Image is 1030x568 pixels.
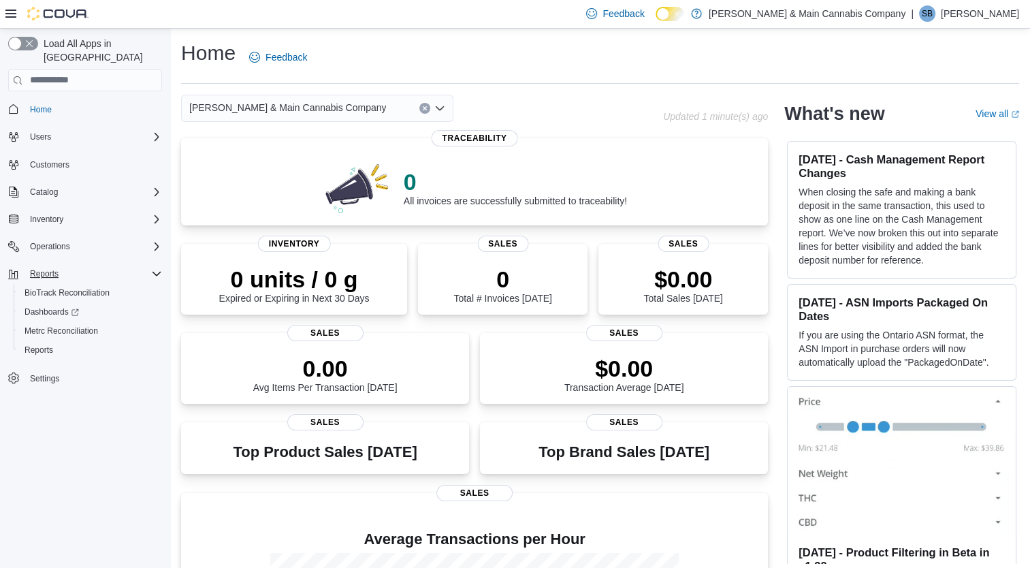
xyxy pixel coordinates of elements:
[3,155,167,174] button: Customers
[233,444,417,460] h3: Top Product Sales [DATE]
[436,485,513,501] span: Sales
[3,368,167,388] button: Settings
[25,238,76,255] button: Operations
[432,130,518,146] span: Traceability
[656,7,684,21] input: Dark Mode
[192,531,757,548] h4: Average Transactions per Hour
[189,99,386,116] span: [PERSON_NAME] & Main Cannabis Company
[322,160,393,215] img: 0
[453,266,551,304] div: Total # Invoices [DATE]
[25,369,162,386] span: Settings
[25,184,162,200] span: Catalog
[564,355,684,382] p: $0.00
[434,103,445,114] button: Open list of options
[30,159,69,170] span: Customers
[25,287,110,298] span: BioTrack Reconciliation
[404,168,627,206] div: All invoices are successfully submitted to traceability!
[30,104,52,115] span: Home
[709,5,905,22] p: [PERSON_NAME] & Main Cannabis Company
[784,103,884,125] h2: What's new
[25,156,162,173] span: Customers
[419,103,430,114] button: Clear input
[643,266,722,304] div: Total Sales [DATE]
[3,264,167,283] button: Reports
[30,373,59,384] span: Settings
[19,285,115,301] a: BioTrack Reconciliation
[14,341,167,360] button: Reports
[14,283,167,302] button: BioTrack Reconciliation
[25,326,98,336] span: Metrc Reconciliation
[477,236,528,252] span: Sales
[976,108,1019,119] a: View allExternal link
[25,184,63,200] button: Catalog
[19,323,103,339] a: Metrc Reconciliation
[799,328,1005,369] p: If you are using the Ontario ASN format, the ASN Import in purchase orders will now automatically...
[911,5,914,22] p: |
[25,157,75,173] a: Customers
[1011,110,1019,119] svg: External link
[25,211,162,227] span: Inventory
[25,101,57,118] a: Home
[586,325,662,341] span: Sales
[919,5,935,22] div: Steve Bruno
[922,5,933,22] span: SB
[25,266,162,282] span: Reports
[181,40,236,67] h1: Home
[30,187,58,198] span: Catalog
[25,129,162,145] span: Users
[3,237,167,256] button: Operations
[19,304,84,320] a: Dashboards
[14,302,167,321] a: Dashboards
[265,50,307,64] span: Feedback
[25,101,162,118] span: Home
[19,285,162,301] span: BioTrack Reconciliation
[404,168,627,195] p: 0
[25,370,65,387] a: Settings
[941,5,1019,22] p: [PERSON_NAME]
[25,266,64,282] button: Reports
[3,99,167,119] button: Home
[219,266,370,304] div: Expired or Expiring in Next 30 Days
[27,7,88,20] img: Cova
[287,325,364,341] span: Sales
[538,444,709,460] h3: Top Brand Sales [DATE]
[19,342,162,358] span: Reports
[244,44,312,71] a: Feedback
[564,355,684,393] div: Transaction Average [DATE]
[3,127,167,146] button: Users
[658,236,709,252] span: Sales
[38,37,162,64] span: Load All Apps in [GEOGRAPHIC_DATA]
[30,241,70,252] span: Operations
[253,355,398,393] div: Avg Items Per Transaction [DATE]
[25,129,57,145] button: Users
[663,111,768,122] p: Updated 1 minute(s) ago
[586,414,662,430] span: Sales
[14,321,167,341] button: Metrc Reconciliation
[602,7,644,20] span: Feedback
[643,266,722,293] p: $0.00
[253,355,398,382] p: 0.00
[25,345,53,356] span: Reports
[30,268,59,279] span: Reports
[25,211,69,227] button: Inventory
[219,266,370,293] p: 0 units / 0 g
[30,131,51,142] span: Users
[799,185,1005,267] p: When closing the safe and making a bank deposit in the same transaction, this used to show as one...
[3,183,167,202] button: Catalog
[25,306,79,317] span: Dashboards
[258,236,331,252] span: Inventory
[3,210,167,229] button: Inventory
[25,238,162,255] span: Operations
[453,266,551,293] p: 0
[30,214,63,225] span: Inventory
[19,342,59,358] a: Reports
[19,304,162,320] span: Dashboards
[19,323,162,339] span: Metrc Reconciliation
[799,296,1005,323] h3: [DATE] - ASN Imports Packaged On Dates
[799,153,1005,180] h3: [DATE] - Cash Management Report Changes
[8,94,162,424] nav: Complex example
[287,414,364,430] span: Sales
